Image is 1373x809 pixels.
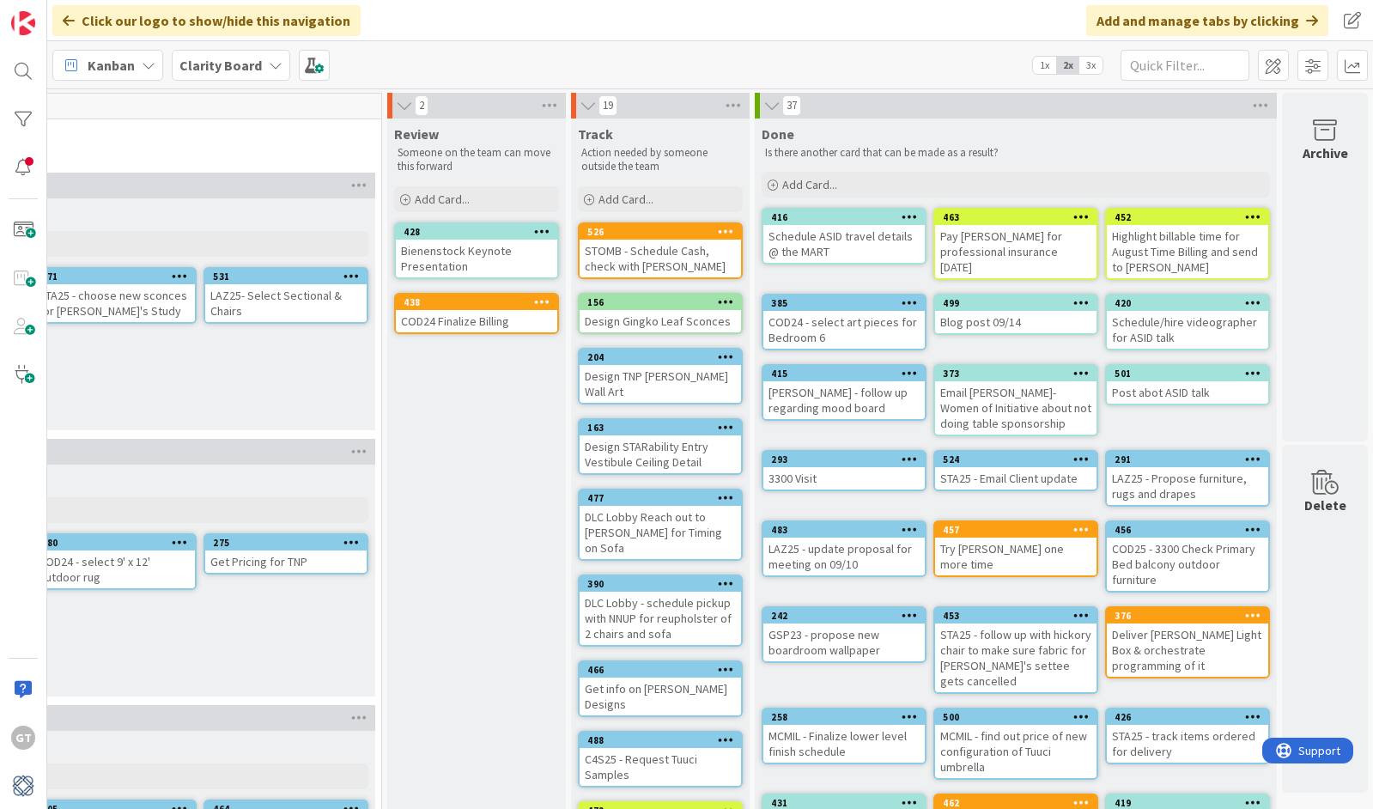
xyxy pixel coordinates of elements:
[205,550,367,573] div: Get Pricing for TNP
[1086,5,1328,36] div: Add and manage tabs by clicking
[1056,57,1079,74] span: 2x
[765,146,1267,160] p: Is there another card that can be made as a result?
[1115,297,1268,309] div: 420
[580,295,741,332] div: 156Design Gingko Leaf Sconces
[1107,452,1268,467] div: 291
[935,522,1097,575] div: 457Try [PERSON_NAME] one more time
[578,731,743,788] a: 488C4S25 - Request Tuuci Samples
[587,578,741,590] div: 390
[88,55,135,76] span: Kanban
[179,57,262,74] b: Clarity Board
[587,296,741,308] div: 156
[771,711,925,723] div: 258
[580,490,741,506] div: 477
[763,522,925,575] div: 483LAZ25 - update proposal for meeting on 09/10
[580,576,741,592] div: 390
[580,678,741,715] div: Get info on [PERSON_NAME] Designs
[771,368,925,380] div: 415
[1115,368,1268,380] div: 501
[1107,366,1268,404] div: 501Post abot ASID talk
[935,608,1097,623] div: 453
[33,269,195,284] div: 471
[1107,623,1268,677] div: Deliver [PERSON_NAME] Light Box & orchestrate programming of it
[205,269,367,322] div: 531LAZ25- Select Sectional & Chairs
[933,708,1098,780] a: 500MCMIL - find out price of new configuration of Tuuci umbrella
[398,146,556,174] p: Someone on the team can move this forward
[1303,143,1348,163] div: Archive
[396,295,557,332] div: 438COD24 Finalize Billing
[580,224,741,277] div: 526STOMB - Schedule Cash, check with [PERSON_NAME]
[762,606,926,663] a: 242GSP23 - propose new boardroom wallpaper
[935,709,1097,778] div: 500MCMIL - find out price of new configuration of Tuuci umbrella
[943,297,1097,309] div: 499
[394,222,559,279] a: 428Bienenstock Keynote Presentation
[935,608,1097,692] div: 453STA25 - follow up with hickory chair to make sure fabric for [PERSON_NAME]'s settee gets cance...
[763,608,925,623] div: 242
[933,364,1098,436] a: 373Email [PERSON_NAME]- Women of Initiative about not doing table sponsorship
[1105,450,1270,507] a: 291LAZ25 - Propose furniture, rugs and drapes
[1107,608,1268,677] div: 376Deliver [PERSON_NAME] Light Box & orchestrate programming of it
[933,208,1098,280] a: 463Pay [PERSON_NAME] for professional insurance [DATE]
[394,293,559,334] a: 438COD24 Finalize Billing
[943,524,1097,536] div: 457
[762,364,926,421] a: 415[PERSON_NAME] - follow up regarding mood board
[213,271,367,283] div: 531
[763,366,925,381] div: 415
[1105,294,1270,350] a: 420Schedule/hire videographer for ASID talk
[763,225,925,263] div: Schedule ASID travel details @ the MART
[1107,725,1268,763] div: STA25 - track items ordered for delivery
[580,662,741,678] div: 466
[771,453,925,465] div: 293
[52,5,361,36] div: Click our logo to show/hide this navigation
[204,533,368,575] a: 275Get Pricing for TNP
[36,3,78,23] span: Support
[763,295,925,311] div: 385
[587,422,741,434] div: 163
[1107,709,1268,725] div: 426
[763,522,925,538] div: 483
[33,535,195,550] div: 380
[1107,295,1268,311] div: 420
[763,608,925,661] div: 242GSP23 - propose new boardroom wallpaper
[935,538,1097,575] div: Try [PERSON_NAME] one more time
[205,284,367,322] div: LAZ25- Select Sectional & Chairs
[404,226,557,238] div: 428
[578,222,743,279] a: 526STOMB - Schedule Cash, check with [PERSON_NAME]
[933,450,1098,491] a: 524STA25 - Email Client update
[32,267,197,324] a: 471STA25 - choose new sconces for [PERSON_NAME]'s Study
[415,192,470,207] span: Add Card...
[205,535,367,573] div: 275Get Pricing for TNP
[935,725,1097,778] div: MCMIL - find out price of new configuration of Tuuci umbrella
[580,350,741,365] div: 204
[1105,606,1270,678] a: 376Deliver [PERSON_NAME] Light Box & orchestrate programming of it
[1033,57,1056,74] span: 1x
[935,311,1097,333] div: Blog post 09/14
[580,662,741,715] div: 466Get info on [PERSON_NAME] Designs
[1107,709,1268,763] div: 426STA25 - track items ordered for delivery
[935,210,1097,278] div: 463Pay [PERSON_NAME] for professional insurance [DATE]
[404,296,557,308] div: 438
[1107,538,1268,591] div: COD25 - 3300 Check Primary Bed balcony outdoor furniture
[1107,381,1268,404] div: Post abot ASID talk
[580,420,741,473] div: 163Design STARability Entry Vestibule Ceiling Detail
[762,125,794,143] span: Done
[396,240,557,277] div: Bienenstock Keynote Presentation
[1115,211,1268,223] div: 452
[580,506,741,559] div: DLC Lobby Reach out to [PERSON_NAME] for Timing on Sofa
[1107,467,1268,505] div: LAZ25 - Propose furniture, rugs and drapes
[32,533,197,590] a: 380COD24 - select 9' x 12' outdoor rug
[943,453,1097,465] div: 524
[580,295,741,310] div: 156
[578,348,743,404] a: 204Design TNP [PERSON_NAME] Wall Art
[580,350,741,403] div: 204Design TNP [PERSON_NAME] Wall Art
[1115,797,1268,809] div: 419
[763,709,925,725] div: 258
[578,418,743,475] a: 163Design STARability Entry Vestibule Ceiling Detail
[396,295,557,310] div: 438
[1105,708,1270,764] a: 426STA25 - track items ordered for delivery
[580,748,741,786] div: C4S25 - Request Tuuci Samples
[1115,524,1268,536] div: 456
[763,452,925,490] div: 2933300 Visit
[580,733,741,786] div: 488C4S25 - Request Tuuci Samples
[771,797,925,809] div: 431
